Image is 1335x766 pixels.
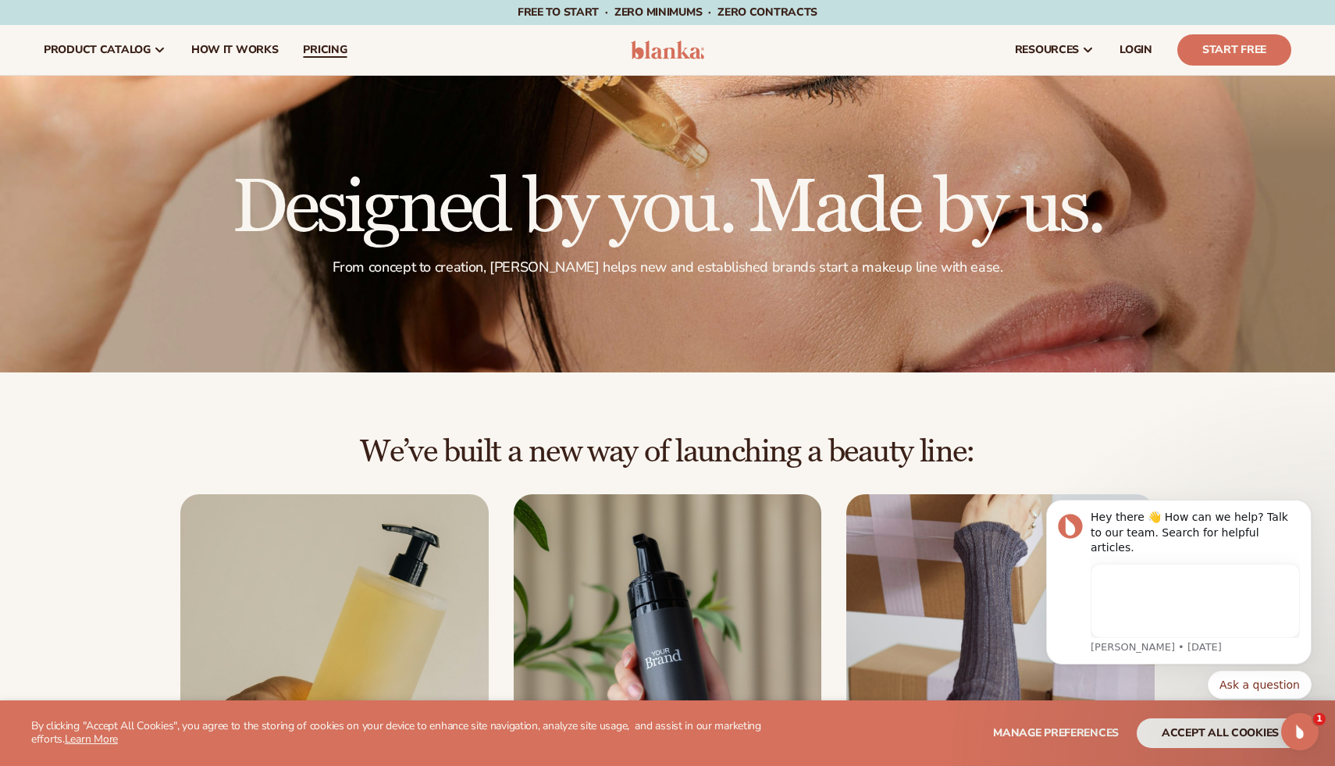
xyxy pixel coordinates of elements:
iframe: Intercom notifications message [1023,464,1335,724]
span: How It Works [191,44,279,56]
span: LOGIN [1120,44,1152,56]
a: Learn More [65,732,118,746]
a: Start Free [1177,34,1291,66]
h2: We’ve built a new way of launching a beauty line: [44,435,1291,469]
span: Free to start · ZERO minimums · ZERO contracts [518,5,817,20]
a: product catalog [31,25,179,75]
a: resources [1002,25,1107,75]
a: LOGIN [1107,25,1165,75]
span: pricing [303,44,347,56]
span: Manage preferences [993,725,1119,740]
button: accept all cookies [1137,718,1304,748]
iframe: Intercom live chat [1281,713,1319,750]
a: pricing [290,25,359,75]
img: logo [631,41,705,59]
h1: Designed by you. Made by us. [232,171,1104,246]
span: 1 [1313,713,1326,725]
p: From concept to creation, [PERSON_NAME] helps new and established brands start a makeup line with... [232,258,1104,276]
button: Manage preferences [993,718,1119,748]
span: product catalog [44,44,151,56]
a: How It Works [179,25,291,75]
p: By clicking "Accept All Cookies", you agree to the storing of cookies on your device to enhance s... [31,720,788,746]
span: resources [1015,44,1079,56]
